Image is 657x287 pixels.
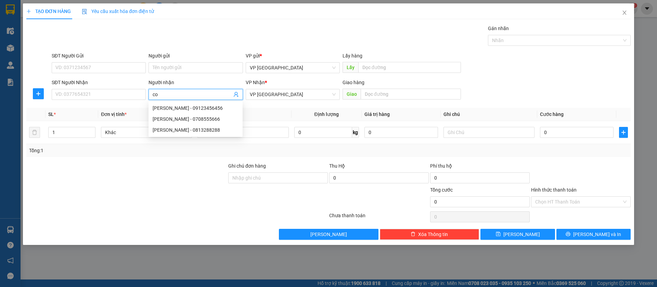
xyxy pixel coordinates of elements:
[328,212,429,224] div: Chưa thanh toán
[411,232,415,237] span: delete
[556,229,631,240] button: printer[PERSON_NAME] và In
[246,80,265,85] span: VP Nhận
[149,52,243,60] div: Người gửi
[149,103,243,114] div: Qin qin - 09123456456
[430,162,530,172] div: Phí thu hộ
[250,63,336,73] span: VP Sài Gòn
[149,125,243,135] div: Qin Qin - 0813288288
[233,92,239,97] span: user-add
[82,9,87,14] img: icon
[26,9,31,14] span: plus
[540,112,564,117] span: Cước hàng
[496,232,501,237] span: save
[622,10,627,15] span: close
[343,89,361,100] span: Giao
[33,88,44,99] button: plus
[443,127,534,138] input: Ghi Chú
[531,187,577,193] label: Hình thức thanh toán
[619,127,628,138] button: plus
[619,130,628,135] span: plus
[105,127,188,138] span: Khác
[228,172,328,183] input: Ghi chú đơn hàng
[29,127,40,138] button: delete
[380,229,479,240] button: deleteXóa Thông tin
[149,114,243,125] div: Qin Qin - 0708555666
[503,231,540,238] span: [PERSON_NAME]
[153,115,239,123] div: [PERSON_NAME] - 0708555666
[149,79,243,86] div: Người nhận
[615,3,634,23] button: Close
[29,147,254,154] div: Tổng: 1
[364,112,390,117] span: Giá trị hàng
[329,163,345,169] span: Thu Hộ
[418,231,448,238] span: Xóa Thông tin
[197,127,288,138] input: VD: Bàn, Ghế
[310,231,347,238] span: [PERSON_NAME]
[33,91,43,96] span: plus
[48,112,54,117] span: SL
[153,104,239,112] div: [PERSON_NAME] - 09123456456
[488,26,509,31] label: Gán nhãn
[573,231,621,238] span: [PERSON_NAME] và In
[430,187,453,193] span: Tổng cước
[352,127,359,138] span: kg
[101,112,127,117] span: Đơn vị tính
[82,9,154,14] span: Yêu cầu xuất hóa đơn điện tử
[343,80,364,85] span: Giao hàng
[358,62,461,73] input: Dọc đường
[52,79,146,86] div: SĐT Người Nhận
[480,229,555,240] button: save[PERSON_NAME]
[314,112,339,117] span: Định lượng
[246,52,340,60] div: VP gửi
[364,127,438,138] input: 0
[566,232,570,237] span: printer
[343,53,362,58] span: Lấy hàng
[250,89,336,100] span: VP Lộc Ninh
[26,9,71,14] span: TẠO ĐƠN HÀNG
[279,229,378,240] button: [PERSON_NAME]
[361,89,461,100] input: Dọc đường
[153,126,239,134] div: [PERSON_NAME] - 0813288288
[52,52,146,60] div: SĐT Người Gửi
[441,108,537,121] th: Ghi chú
[343,62,358,73] span: Lấy
[228,163,266,169] label: Ghi chú đơn hàng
